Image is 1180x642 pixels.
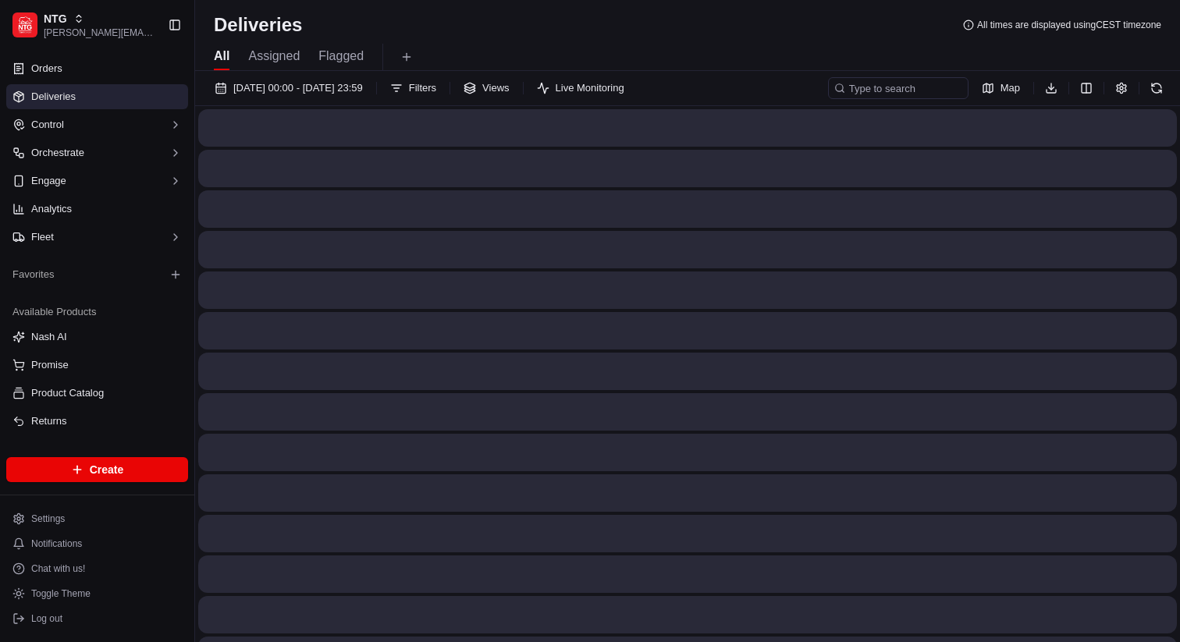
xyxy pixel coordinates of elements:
button: Views [457,77,516,99]
span: All [214,47,229,66]
span: Map [1001,81,1020,95]
button: Chat with us! [6,558,188,580]
a: Promise [12,358,182,372]
span: Product Catalog [31,386,104,400]
span: [DATE] 00:00 - [DATE] 23:59 [233,81,363,95]
button: NTGNTG[PERSON_NAME][EMAIL_ADDRESS][DOMAIN_NAME] [6,6,162,44]
a: Nash AI [12,330,182,344]
div: Favorites [6,262,188,287]
button: Refresh [1146,77,1168,99]
span: Filters [409,81,436,95]
span: Log out [31,612,62,625]
button: NTG [44,11,67,27]
span: Flagged [318,47,364,66]
span: Live Monitoring [556,81,624,95]
button: Create [6,457,188,482]
input: Type to search [828,77,969,99]
span: Toggle Theme [31,587,91,600]
button: Live Monitoring [530,77,631,99]
span: Control [31,118,64,132]
span: Create [90,462,124,477]
span: Assigned [248,47,300,66]
span: Engage [31,174,66,188]
button: Orchestrate [6,140,188,165]
span: Views [482,81,509,95]
button: Nash AI [6,325,188,349]
button: Promise [6,353,188,378]
span: Nash AI [31,330,67,344]
span: Fleet [31,230,54,244]
button: Settings [6,508,188,530]
h1: Deliveries [214,12,302,37]
button: Notifications [6,533,188,555]
span: All times are displayed using CEST timezone [977,19,1161,31]
span: Chat with us! [31,562,85,575]
a: Orders [6,56,188,81]
button: Filters [383,77,443,99]
div: Available Products [6,300,188,325]
a: Returns [12,414,182,428]
span: Returns [31,414,67,428]
button: Engage [6,168,188,193]
button: Map [975,77,1027,99]
img: NTG [12,12,37,37]
button: Product Catalog [6,381,188,406]
span: Settings [31,513,65,525]
button: Control [6,112,188,137]
button: [DATE] 00:00 - [DATE] 23:59 [208,77,370,99]
span: Deliveries [31,90,76,104]
button: [PERSON_NAME][EMAIL_ADDRESS][DOMAIN_NAME] [44,27,155,39]
button: Fleet [6,225,188,250]
a: Product Catalog [12,386,182,400]
span: Promise [31,358,69,372]
span: Notifications [31,537,82,550]
button: Toggle Theme [6,583,188,605]
button: Returns [6,409,188,434]
a: Analytics [6,197,188,222]
span: Orchestrate [31,146,84,160]
span: Orders [31,62,62,76]
span: Analytics [31,202,72,216]
button: Log out [6,608,188,630]
a: Deliveries [6,84,188,109]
